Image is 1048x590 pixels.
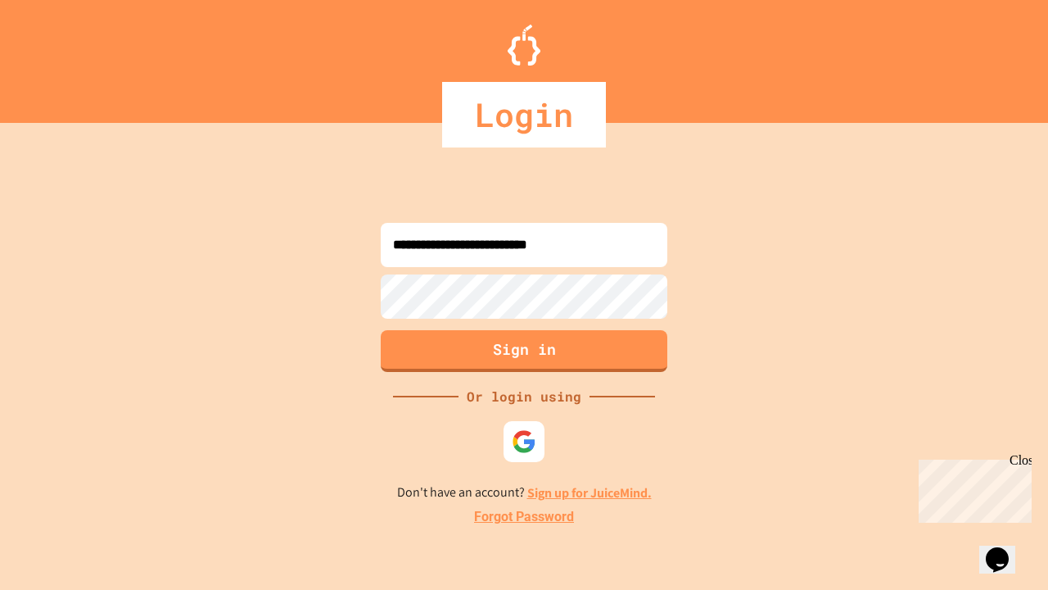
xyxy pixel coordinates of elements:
[442,82,606,147] div: Login
[458,387,589,406] div: Or login using
[474,507,574,527] a: Forgot Password
[512,429,536,454] img: google-icon.svg
[7,7,113,104] div: Chat with us now!Close
[508,25,540,66] img: Logo.svg
[912,453,1032,523] iframe: chat widget
[381,330,667,372] button: Sign in
[397,483,652,503] p: Don't have an account?
[527,484,652,501] a: Sign up for JuiceMind.
[979,524,1032,574] iframe: chat widget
